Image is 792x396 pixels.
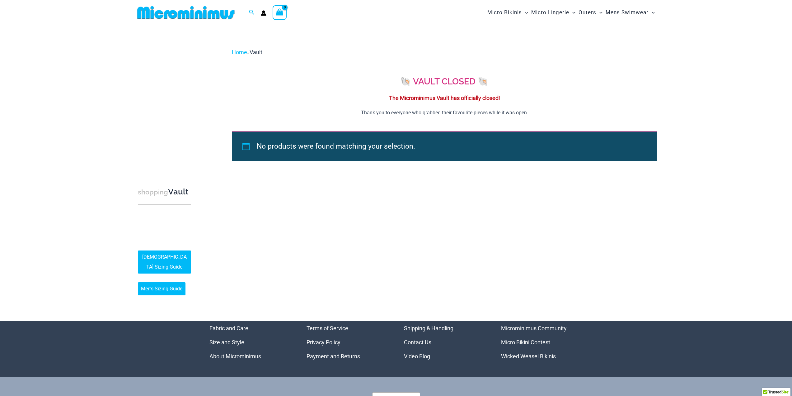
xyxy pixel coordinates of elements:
nav: Site Navigation [485,2,658,23]
a: Micro LingerieMenu ToggleMenu Toggle [530,3,577,22]
div: No products were found matching your selection. [232,131,657,161]
aside: Footer Widget 1 [209,321,291,363]
span: Micro Bikinis [487,5,522,21]
a: Payment and Returns [307,353,360,360]
iframe: TrustedSite Certified [138,43,194,167]
a: Mens SwimwearMenu ToggleMenu Toggle [604,3,656,22]
a: Shipping & Handling [404,325,453,332]
a: Home [232,49,247,55]
a: View Shopping Cart, empty [273,5,287,20]
span: Menu Toggle [522,5,528,21]
a: Microminimus Community [501,325,567,332]
a: Account icon link [261,10,266,16]
a: Micro Bikini Contest [501,339,550,346]
aside: Footer Widget 4 [501,321,583,363]
a: Contact Us [404,339,431,346]
nav: Menu [501,321,583,363]
h3: Vault [138,187,191,198]
a: Micro BikinisMenu ToggleMenu Toggle [486,3,530,22]
nav: Menu [209,321,291,363]
p: Thank you to everyone who grabbed their favourite pieces while it was open. [232,109,657,117]
a: Size and Style [209,339,244,346]
a: Wicked Weasel Bikinis [501,353,556,360]
a: Search icon link [249,9,255,17]
span: shopping [138,188,168,196]
aside: Footer Widget 2 [307,321,388,363]
span: Vault [250,49,262,55]
span: Menu Toggle [649,5,655,21]
a: Privacy Policy [307,339,340,346]
a: Terms of Service [307,325,348,332]
span: Menu Toggle [569,5,575,21]
h2: 🐚 VAULT CLOSED 🐚 [232,76,657,87]
p: The Microminimus Vault has officially closed! [232,93,657,103]
a: OutersMenu ToggleMenu Toggle [577,3,604,22]
a: About Microminimus [209,353,261,360]
aside: Footer Widget 3 [404,321,486,363]
a: Fabric and Care [209,325,248,332]
a: Video Blog [404,353,430,360]
a: [DEMOGRAPHIC_DATA] Sizing Guide [138,250,191,274]
span: Menu Toggle [596,5,602,21]
a: Men’s Sizing Guide [138,282,185,295]
span: » [232,49,262,55]
span: Mens Swimwear [606,5,649,21]
img: MM SHOP LOGO FLAT [135,6,237,20]
span: Micro Lingerie [531,5,569,21]
nav: Menu [404,321,486,363]
nav: Menu [307,321,388,363]
span: Outers [579,5,596,21]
